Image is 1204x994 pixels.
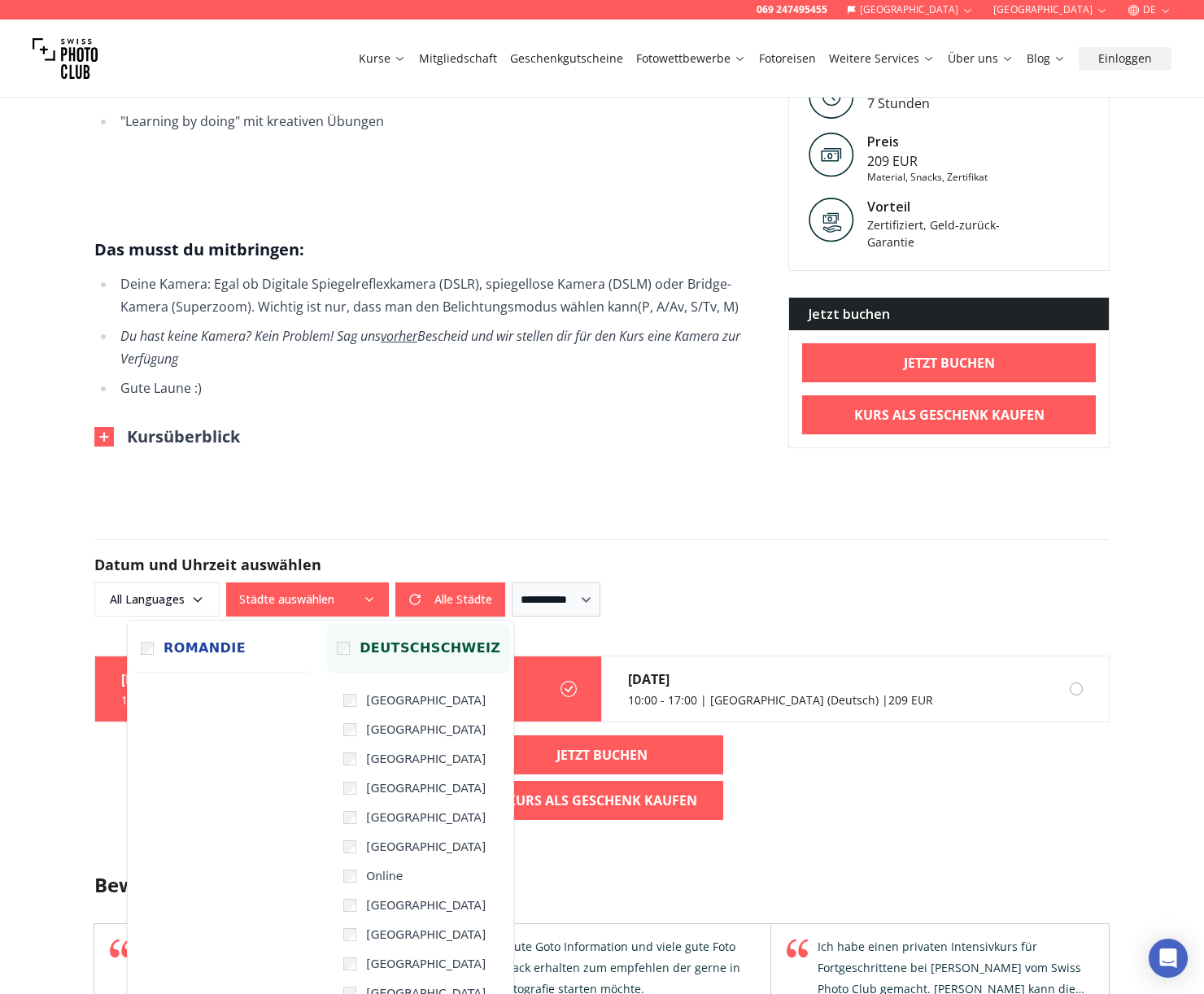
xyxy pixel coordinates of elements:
[628,669,933,689] div: [DATE]
[412,47,504,70] button: Mitgliedschaft
[867,151,988,171] div: 209 EUR
[164,639,246,658] span: Romandie
[116,377,762,399] li: Gute Laune :)
[507,791,697,810] b: Kurs als Geschenk kaufen
[481,735,723,774] a: Jetzt buchen
[829,50,935,67] a: Weitere Services
[1027,50,1066,67] a: Blog
[802,395,1096,434] a: Kurs als Geschenk kaufen
[504,47,630,70] button: Geschenkgutscheine
[94,872,1110,898] h3: Bewertungen
[366,722,486,738] span: [GEOGRAPHIC_DATA]
[337,642,350,655] input: Deutschschweiz
[366,839,486,855] span: [GEOGRAPHIC_DATA]
[556,745,648,765] b: Jetzt buchen
[366,751,486,767] span: [GEOGRAPHIC_DATA]
[628,692,933,708] div: 10:00 - 17:00 | [GEOGRAPHIC_DATA] (Deutsch) | 209 EUR
[809,197,854,242] img: Vorteil
[1149,939,1188,978] div: Open Intercom Messenger
[941,47,1020,70] button: Über uns
[366,780,486,796] span: [GEOGRAPHIC_DATA]
[802,343,1096,382] a: Jetzt buchen
[343,723,356,736] input: [GEOGRAPHIC_DATA]
[510,50,623,67] a: Geschenkgutscheine
[867,94,930,113] div: 7 Stunden
[141,642,154,655] input: Romandie
[419,50,497,67] a: Mitgliedschaft
[343,694,356,707] input: [GEOGRAPHIC_DATA]
[630,47,752,70] button: Fotowettbewerbe
[366,868,403,884] span: Online
[854,405,1045,425] b: Kurs als Geschenk kaufen
[116,272,762,318] li: Deine Kamera: Egal ob Digitale Spiegelreflexkamera ( (P, A/Av, S/Tv, M)
[343,811,356,824] input: [GEOGRAPHIC_DATA]
[636,50,746,67] a: Fotowettbewerbe
[343,899,356,912] input: [GEOGRAPHIC_DATA]
[366,926,486,943] span: [GEOGRAPHIC_DATA]
[1020,47,1072,70] button: Blog
[1079,47,1171,70] button: Einloggen
[481,781,723,820] a: Kurs als Geschenk kaufen
[352,47,412,70] button: Kurse
[97,585,217,614] span: All Languages
[343,870,356,883] input: Online
[94,553,1110,576] h2: Datum und Uhrzeit auswählen
[121,692,426,708] div: 10:00 - 17:00 | [GEOGRAPHIC_DATA] (Deutsch) | 209 EUR
[359,50,406,67] a: Kurse
[757,3,827,16] a: 069 247495455
[809,132,854,177] img: Preis
[94,238,304,260] strong: Das musst du mitbringen:
[360,639,500,658] span: Deutschschweiz
[343,840,356,853] input: [GEOGRAPHIC_DATA]
[116,110,762,133] li: "Learning by doing" mit kreativen Übungen
[343,928,356,941] input: [GEOGRAPHIC_DATA]
[343,782,356,795] input: [GEOGRAPHIC_DATA]
[33,26,98,91] img: Swiss photo club
[94,425,240,448] button: Kursüberblick
[867,197,1006,216] div: Vorteil
[120,327,740,368] em: Du hast keine Kamera? Kein Problem! Sag uns Bescheid und wir stellen dir für den Kurs eine Kamera...
[867,216,1006,251] div: Zertifiziert, Geld-zurück-Garantie
[366,809,486,826] span: [GEOGRAPHIC_DATA]
[366,692,486,708] span: [GEOGRAPHIC_DATA]
[366,956,486,972] span: [GEOGRAPHIC_DATA]
[904,353,995,373] b: Jetzt buchen
[789,298,1109,330] div: Jetzt buchen
[121,669,426,689] div: [DATE]
[343,752,356,765] input: [GEOGRAPHIC_DATA]
[381,327,417,345] u: vorher
[867,132,988,151] div: Preis
[759,50,816,67] a: Fotoreisen
[366,897,486,913] span: [GEOGRAPHIC_DATA]
[395,582,505,617] button: Alle Städte
[343,957,356,970] input: [GEOGRAPHIC_DATA]
[94,582,220,617] button: All Languages
[948,50,1014,67] a: Über uns
[752,47,822,70] button: Fotoreisen
[226,582,389,617] button: Städte auswählen
[94,427,114,447] img: Outline Close
[867,171,988,184] div: Material, Snacks, Zertifikat
[822,47,941,70] button: Weitere Services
